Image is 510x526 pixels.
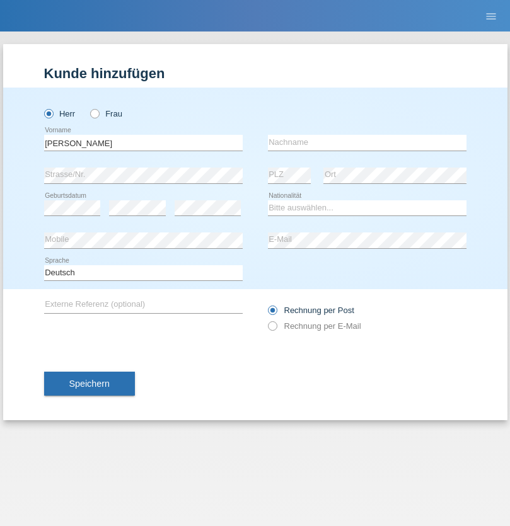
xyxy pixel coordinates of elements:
[69,379,110,389] span: Speichern
[485,10,497,23] i: menu
[268,321,361,331] label: Rechnung per E-Mail
[90,109,98,117] input: Frau
[44,372,135,396] button: Speichern
[268,306,354,315] label: Rechnung per Post
[478,12,504,20] a: menu
[44,109,76,118] label: Herr
[90,109,122,118] label: Frau
[44,109,52,117] input: Herr
[268,306,276,321] input: Rechnung per Post
[268,321,276,337] input: Rechnung per E-Mail
[44,66,467,81] h1: Kunde hinzufügen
